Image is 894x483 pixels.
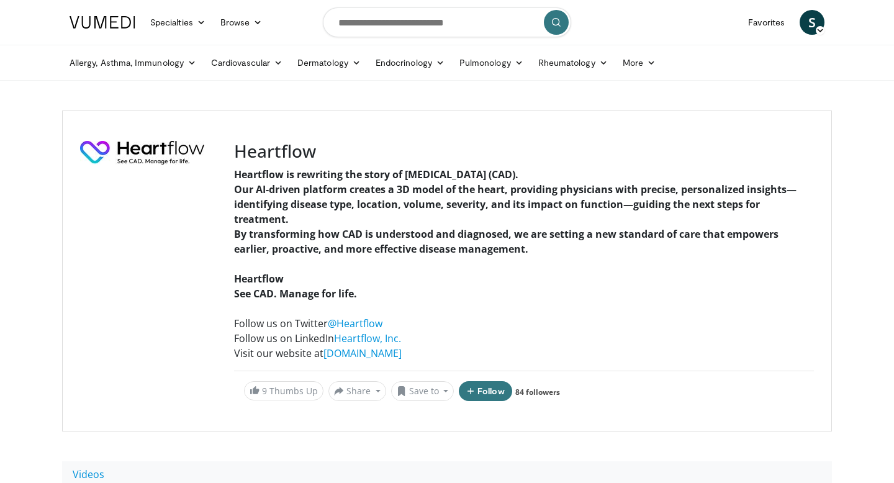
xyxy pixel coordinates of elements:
a: Allergy, Asthma, Immunology [62,50,204,75]
strong: Our AI-driven platform creates a 3D model of the heart, providing physicians with precise, person... [234,183,797,226]
button: Save to [391,381,454,401]
a: Endocrinology [368,50,452,75]
a: Dermatology [290,50,368,75]
a: Heartflow, Inc. [334,332,401,345]
button: Share [328,381,386,401]
a: Pulmonology [452,50,531,75]
span: 9 [262,385,267,397]
a: 84 followers [515,387,560,397]
p: Follow us on Twitter Follow us on LinkedIn Visit our website at [234,316,814,361]
a: [DOMAIN_NAME] [323,346,402,360]
strong: Heartflow [234,272,284,286]
a: More [615,50,663,75]
a: Browse [213,10,270,35]
a: S [800,10,824,35]
input: Search topics, interventions [323,7,571,37]
a: Specialties [143,10,213,35]
a: 9 Thumbs Up [244,381,323,400]
a: Favorites [741,10,792,35]
strong: See CAD. Manage for life. [234,287,357,300]
a: Cardiovascular [204,50,290,75]
a: @Heartflow [328,317,382,330]
h3: Heartflow [234,141,814,162]
strong: By transforming how CAD is understood and diagnosed, we are setting a new standard of care that e... [234,227,779,256]
strong: Heartflow is rewriting the story of [MEDICAL_DATA] (CAD). [234,168,518,181]
img: VuMedi Logo [70,16,135,29]
a: Rheumatology [531,50,615,75]
button: Follow [459,381,512,401]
